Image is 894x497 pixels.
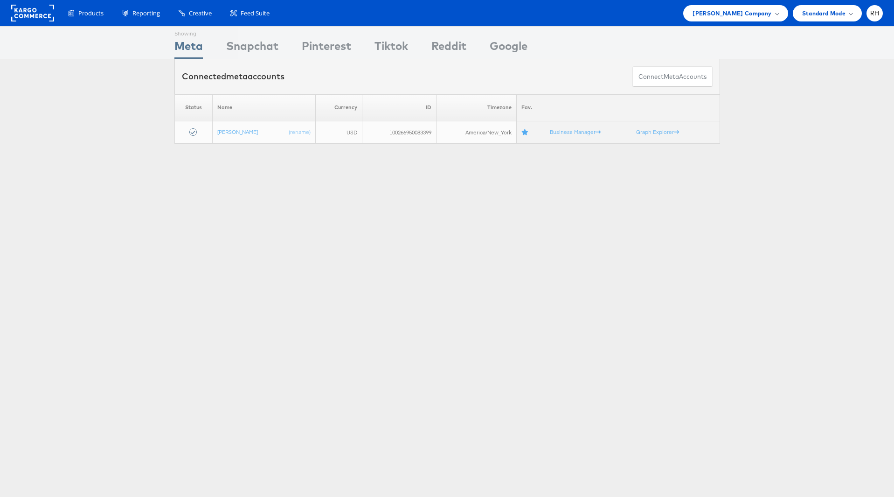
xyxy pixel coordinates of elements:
[132,9,160,18] span: Reporting
[632,66,713,87] button: ConnectmetaAccounts
[664,72,679,81] span: meta
[174,38,203,59] div: Meta
[550,128,601,135] a: Business Manager
[226,38,278,59] div: Snapchat
[431,38,466,59] div: Reddit
[636,128,679,135] a: Graph Explorer
[241,9,270,18] span: Feed Suite
[174,27,203,38] div: Showing
[217,128,258,135] a: [PERSON_NAME]
[362,94,437,121] th: ID
[189,9,212,18] span: Creative
[374,38,408,59] div: Tiktok
[490,38,527,59] div: Google
[174,94,212,121] th: Status
[182,70,284,83] div: Connected accounts
[78,9,104,18] span: Products
[316,121,362,143] td: USD
[226,71,248,82] span: meta
[693,8,771,18] span: [PERSON_NAME] Company
[362,121,437,143] td: 100266950083399
[316,94,362,121] th: Currency
[302,38,351,59] div: Pinterest
[437,94,516,121] th: Timezone
[289,128,311,136] a: (rename)
[870,10,880,16] span: RH
[212,94,316,121] th: Name
[802,8,845,18] span: Standard Mode
[437,121,516,143] td: America/New_York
